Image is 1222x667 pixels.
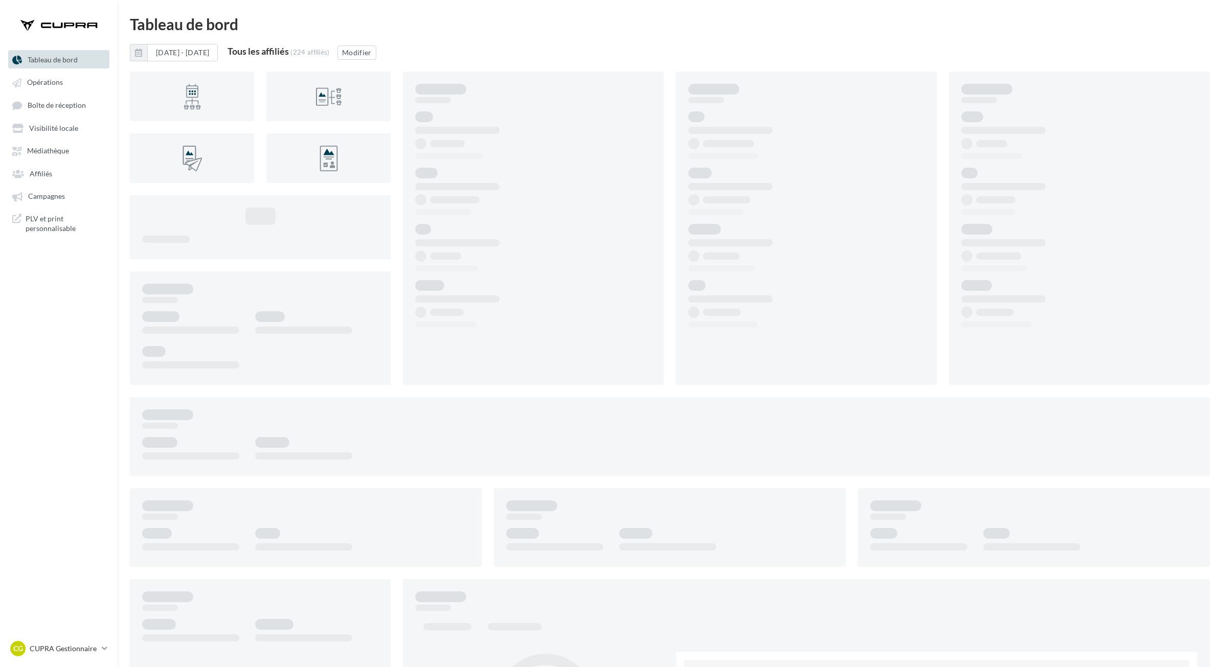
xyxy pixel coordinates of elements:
[13,643,23,654] span: CG
[6,50,111,68] a: Tableau de bord
[290,48,330,56] div: (224 affiliés)
[6,210,111,238] a: PLV et print personnalisable
[27,78,63,87] span: Opérations
[28,101,86,109] span: Boîte de réception
[6,73,111,91] a: Opérations
[130,16,1210,32] div: Tableau de bord
[28,55,78,64] span: Tableau de bord
[27,147,69,155] span: Médiathèque
[337,45,376,60] button: Modifier
[228,47,289,56] div: Tous les affiliés
[30,169,52,178] span: Affiliés
[130,44,218,61] button: [DATE] - [DATE]
[28,192,65,201] span: Campagnes
[29,124,78,132] span: Visibilité locale
[8,639,109,658] a: CG CUPRA Gestionnaire
[30,643,98,654] p: CUPRA Gestionnaire
[6,96,111,114] a: Boîte de réception
[6,141,111,159] a: Médiathèque
[6,119,111,137] a: Visibilité locale
[147,44,218,61] button: [DATE] - [DATE]
[26,214,105,234] span: PLV et print personnalisable
[6,187,111,205] a: Campagnes
[6,164,111,182] a: Affiliés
